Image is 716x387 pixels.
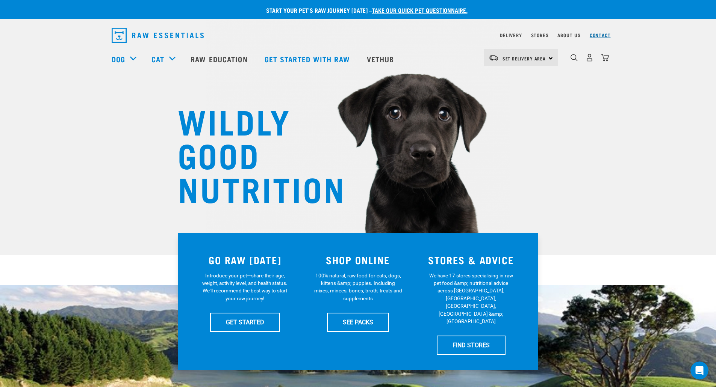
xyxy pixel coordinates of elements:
[500,34,522,36] a: Delivery
[427,272,515,325] p: We have 17 stores specialising in raw pet food &amp; nutritional advice across [GEOGRAPHIC_DATA],...
[183,44,257,74] a: Raw Education
[531,34,549,36] a: Stores
[557,34,580,36] a: About Us
[690,361,708,379] iframe: Intercom live chat
[112,53,125,65] a: Dog
[590,34,611,36] a: Contact
[201,272,289,303] p: Introduce your pet—share their age, weight, activity level, and health status. We'll recommend th...
[314,272,402,303] p: 100% natural, raw food for cats, dogs, kittens &amp; puppies. Including mixes, minces, bones, bro...
[419,254,523,266] h3: STORES & ADVICE
[359,44,404,74] a: Vethub
[571,54,578,61] img: home-icon-1@2x.png
[106,25,611,46] nav: dropdown navigation
[437,336,506,354] a: FIND STORES
[210,313,280,331] a: GET STARTED
[306,254,410,266] h3: SHOP ONLINE
[601,54,609,62] img: home-icon@2x.png
[586,54,593,62] img: user.png
[327,313,389,331] a: SEE PACKS
[151,53,164,65] a: Cat
[257,44,359,74] a: Get started with Raw
[178,103,328,205] h1: WILDLY GOOD NUTRITION
[372,8,468,12] a: take our quick pet questionnaire.
[193,254,297,266] h3: GO RAW [DATE]
[112,28,204,43] img: Raw Essentials Logo
[489,54,499,61] img: van-moving.png
[503,57,546,60] span: Set Delivery Area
